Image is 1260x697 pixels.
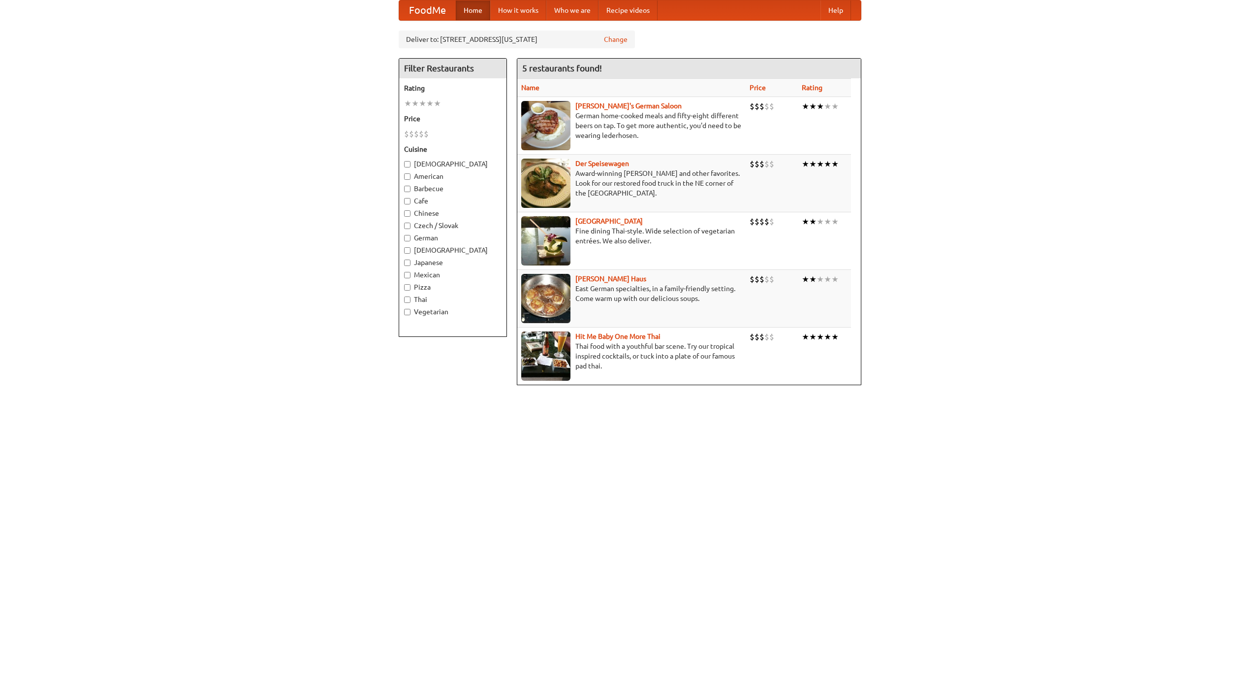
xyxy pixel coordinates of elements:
li: $ [750,101,755,112]
img: babythai.jpg [521,332,570,381]
a: Rating [802,84,822,92]
p: East German specialties, in a family-friendly setting. Come warm up with our delicious soups. [521,284,742,303]
li: $ [759,101,764,112]
li: $ [769,159,774,169]
li: ★ [831,332,839,342]
p: Award-winning [PERSON_NAME] and other favorites. Look for our restored food truck in the NE corne... [521,168,742,198]
input: Barbecue [404,186,410,192]
a: Home [456,0,490,20]
input: Pizza [404,284,410,291]
input: Cafe [404,198,410,204]
li: $ [750,159,755,169]
li: $ [424,129,429,139]
li: ★ [831,216,839,227]
b: Der Speisewagen [575,160,629,167]
a: FoodMe [399,0,456,20]
label: Barbecue [404,184,502,194]
li: $ [755,101,759,112]
li: $ [764,159,769,169]
p: German home-cooked meals and fifty-eight different beers on tap. To get more authentic, you'd nee... [521,111,742,140]
li: $ [759,332,764,342]
a: Who we are [546,0,598,20]
h5: Price [404,114,502,124]
h4: Filter Restaurants [399,59,506,78]
li: ★ [824,332,831,342]
li: $ [769,216,774,227]
input: Chinese [404,210,410,217]
li: $ [759,159,764,169]
li: $ [755,332,759,342]
li: ★ [802,332,809,342]
ng-pluralize: 5 restaurants found! [522,64,602,73]
input: [DEMOGRAPHIC_DATA] [404,247,410,254]
label: Vegetarian [404,307,502,317]
li: ★ [809,216,817,227]
li: ★ [419,98,426,109]
li: $ [759,274,764,285]
li: ★ [802,101,809,112]
li: ★ [809,274,817,285]
h5: Cuisine [404,144,502,154]
a: [PERSON_NAME] Haus [575,275,646,283]
li: ★ [434,98,441,109]
input: German [404,235,410,241]
p: Thai food with a youthful bar scene. Try our tropical inspired cocktails, or tuck into a plate of... [521,341,742,371]
label: Pizza [404,282,502,292]
li: $ [755,159,759,169]
li: $ [769,101,774,112]
img: esthers.jpg [521,101,570,150]
li: $ [419,129,424,139]
input: American [404,173,410,180]
li: $ [764,101,769,112]
li: $ [764,274,769,285]
li: $ [755,274,759,285]
li: $ [750,216,755,227]
a: Hit Me Baby One More Thai [575,332,661,340]
label: Japanese [404,258,502,267]
label: Thai [404,295,502,304]
li: ★ [831,274,839,285]
label: Chinese [404,208,502,218]
li: $ [764,216,769,227]
input: Vegetarian [404,309,410,315]
li: ★ [802,159,809,169]
li: ★ [809,332,817,342]
li: ★ [817,159,824,169]
li: ★ [802,274,809,285]
a: [GEOGRAPHIC_DATA] [575,217,643,225]
li: ★ [817,216,824,227]
a: Recipe videos [598,0,658,20]
input: [DEMOGRAPHIC_DATA] [404,161,410,167]
input: Japanese [404,260,410,266]
a: Change [604,34,628,44]
img: kohlhaus.jpg [521,274,570,323]
a: Name [521,84,539,92]
li: ★ [831,101,839,112]
li: ★ [809,159,817,169]
li: ★ [404,98,411,109]
li: ★ [411,98,419,109]
label: [DEMOGRAPHIC_DATA] [404,159,502,169]
li: ★ [824,159,831,169]
li: ★ [802,216,809,227]
li: $ [755,216,759,227]
li: ★ [426,98,434,109]
a: [PERSON_NAME]'s German Saloon [575,102,682,110]
li: $ [404,129,409,139]
label: Cafe [404,196,502,206]
li: $ [759,216,764,227]
a: Price [750,84,766,92]
li: $ [764,332,769,342]
a: How it works [490,0,546,20]
input: Mexican [404,272,410,278]
label: American [404,171,502,181]
p: Fine dining Thai-style. Wide selection of vegetarian entrées. We also deliver. [521,226,742,246]
li: $ [409,129,414,139]
li: ★ [809,101,817,112]
li: ★ [817,101,824,112]
label: [DEMOGRAPHIC_DATA] [404,245,502,255]
img: speisewagen.jpg [521,159,570,208]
